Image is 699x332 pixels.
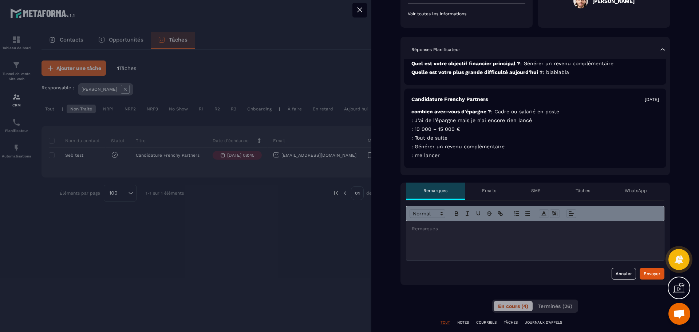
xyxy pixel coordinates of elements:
p: Tâches [576,188,590,194]
p: WhatsApp [625,188,647,194]
span: : J’ai de l’épargne mais je n’ai encore rien lancé [411,117,532,123]
p: NOTES [457,320,469,325]
p: SMS [531,188,541,194]
p: JOURNAUX D'APPELS [525,320,562,325]
span: : Générer un revenu complémentaire [520,60,613,66]
button: Annuler [612,268,636,280]
p: Emails [482,188,496,194]
button: Terminés (26) [533,301,577,311]
p: Voir toutes les informations [408,11,525,17]
span: : blablabla [543,69,569,75]
p: TÂCHES [504,320,518,325]
p: Candidature Frenchy Partners [411,96,488,103]
p: Remarques [423,188,447,194]
button: Envoyer [640,268,664,280]
span: : Cadre ou salarié en poste [491,109,559,114]
p: Quelle est votre plus grande difficulté aujourd’hui ? [411,69,659,76]
span: : 10 000 – 15 000 € [411,126,460,132]
span: : Générer un revenu complémentaire [411,144,505,149]
p: combien avez-vous d'épargne ? [411,108,659,115]
p: TOUT [441,320,450,325]
span: Terminés (26) [538,303,572,309]
p: Réponses Planificateur [411,47,460,52]
p: COURRIELS [476,320,497,325]
button: En cours (4) [494,301,533,311]
p: [DATE] [645,97,659,102]
span: En cours (4) [498,303,528,309]
div: Ouvrir le chat [668,303,690,325]
p: Quel est votre objectif financier principal ? [411,60,659,67]
span: : Tout de suite [411,135,447,141]
div: Envoyer [644,270,660,277]
span: : me lancer [411,152,440,158]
